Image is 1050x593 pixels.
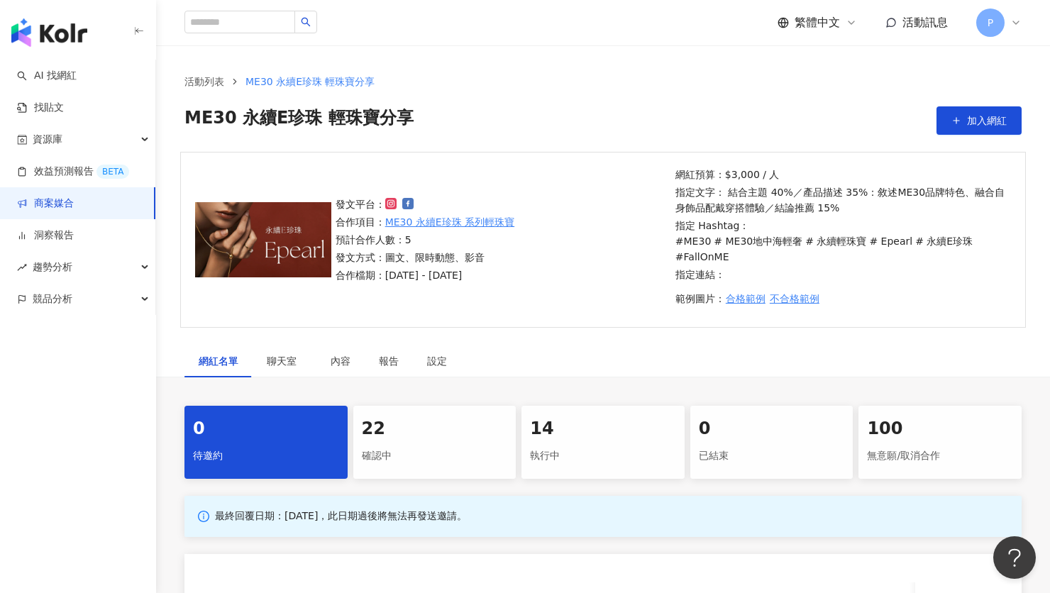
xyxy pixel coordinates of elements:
p: #ME30 [675,233,711,249]
p: # 永續E珍珠 [915,233,973,249]
p: 範例圖片： [675,284,1007,313]
span: search [301,17,311,27]
div: 100 [867,417,1013,441]
span: 活動訊息 [902,16,948,29]
p: 發文平台： [336,196,515,212]
span: 趨勢分析 [33,251,72,283]
span: info-circle [196,509,211,524]
a: ME30 永續E珍珠 系列輕珠寶 [385,214,515,230]
a: searchAI 找網紅 [17,69,77,83]
button: 加入網紅 [936,106,1022,135]
a: 找貼文 [17,101,64,115]
p: # ME30地中海輕奢 [714,233,802,249]
iframe: Help Scout Beacon - Open [993,536,1036,579]
div: 22 [362,417,508,441]
p: 指定連結： [675,267,1007,282]
a: 活動列表 [182,74,227,89]
p: 合作檔期：[DATE] - [DATE] [336,267,515,283]
div: 已結束 [699,444,845,468]
p: # 永續輕珠寶 [805,233,866,249]
div: 0 [193,417,339,441]
button: 不合格範例 [769,284,820,313]
div: 確認中 [362,444,508,468]
p: #FallOnME [675,249,729,265]
a: 效益預測報告BETA [17,165,129,179]
img: ME30 永續E珍珠 系列輕珠寶 [195,202,331,277]
div: 0 [699,417,845,441]
img: logo [11,18,87,47]
p: 指定 Hashtag： [675,218,1007,265]
p: 預計合作人數：5 [336,232,515,248]
span: P [988,15,993,31]
a: 洞察報告 [17,228,74,243]
span: 繁體中文 [795,15,840,31]
span: ME30 永續E珍珠 輕珠寶分享 [184,106,414,135]
p: 最終回覆日期：[DATE]，此日期過後將無法再發送邀請。 [215,509,467,523]
div: 內容 [331,353,350,369]
div: 待邀約 [193,444,339,468]
p: 指定文字： 結合主題 40%／產品描述 35%：敘述ME30品牌特色、融合自身飾品配戴穿搭體驗／結論推薦 15% [675,184,1007,216]
span: 合格範例 [726,293,766,304]
div: 報告 [379,353,399,369]
span: ME30 永續E珍珠 輕珠寶分享 [245,76,375,87]
p: 發文方式：圖文、限時動態、影音 [336,250,515,265]
span: rise [17,262,27,272]
span: 資源庫 [33,123,62,155]
div: 執行中 [530,444,676,468]
p: 合作項目： [336,214,515,230]
div: 網紅名單 [199,353,238,369]
a: 商案媒合 [17,196,74,211]
button: 合格範例 [725,284,766,313]
p: # Epearl [869,233,912,249]
span: 不合格範例 [770,293,819,304]
div: 14 [530,417,676,441]
span: 加入網紅 [967,115,1007,126]
p: 網紅預算：$3,000 / 人 [675,167,1007,182]
span: 聊天室 [267,356,302,366]
span: 競品分析 [33,283,72,315]
div: 設定 [427,353,447,369]
div: 無意願/取消合作 [867,444,1013,468]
